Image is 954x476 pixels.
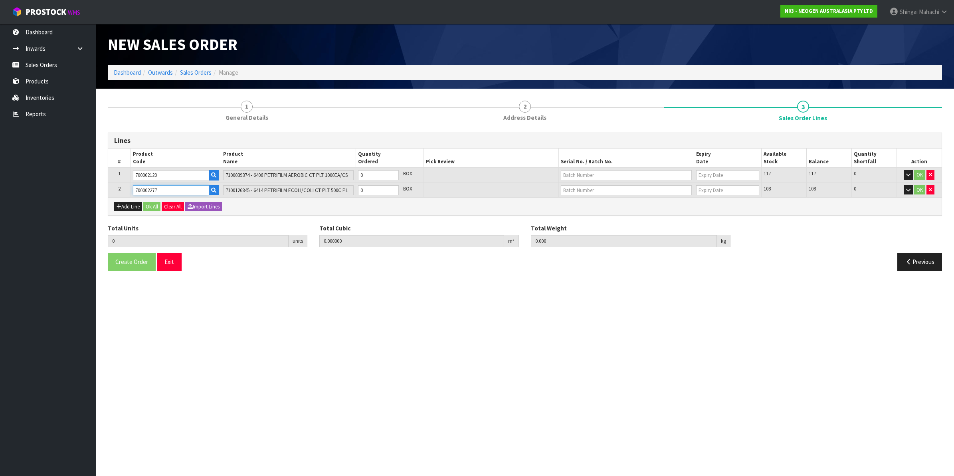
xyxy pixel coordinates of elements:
span: Address Details [503,113,546,122]
strong: N03 - NEOGEN AUSTRALASIA PTY LTD [785,8,873,14]
th: Product Name [221,149,356,168]
button: Create Order [108,253,156,270]
button: Exit [157,253,182,270]
button: OK [914,170,925,180]
button: Previous [897,253,942,270]
h3: Lines [114,137,936,145]
input: Qty Ordered [358,170,399,180]
input: Batch Number [561,185,692,195]
input: Expiry Date [696,170,759,180]
input: Total Cubic [319,235,504,247]
span: 0 [854,185,856,192]
input: Code [133,170,209,180]
input: Qty Ordered [358,185,399,195]
span: New Sales Order [108,34,238,54]
button: Import Lines [185,202,222,212]
input: Total Weight [531,235,717,247]
th: Quantity Ordered [356,149,424,168]
input: Total Units [108,235,289,247]
span: Mahachi [919,8,939,16]
div: m³ [504,235,519,248]
img: cube-alt.png [12,7,22,17]
th: Serial No. / Batch No. [559,149,694,168]
label: Total Cubic [319,224,350,232]
th: Expiry Date [694,149,761,168]
button: Ok All [143,202,160,212]
span: 117 [764,170,771,177]
span: 0 [854,170,856,177]
label: Total Weight [531,224,567,232]
div: kg [717,235,730,248]
span: 1 [241,101,253,113]
div: units [289,235,307,248]
th: Action [897,149,942,168]
span: ProStock [26,7,66,17]
span: Manage [219,69,238,76]
span: General Details [226,113,268,122]
span: BOX [403,185,412,192]
span: 108 [764,185,771,192]
input: Batch Number [561,170,692,180]
span: Shingai [900,8,918,16]
th: Available Stock [762,149,807,168]
small: WMS [68,9,80,16]
input: Name [223,170,354,180]
span: 117 [809,170,816,177]
input: Code [133,185,209,195]
span: BOX [403,170,412,177]
th: # [108,149,131,168]
span: 108 [809,185,816,192]
button: OK [914,185,925,195]
a: Dashboard [114,69,141,76]
span: 2 [519,101,531,113]
span: 1 [118,170,121,177]
th: Pick Review [424,149,559,168]
span: 3 [797,101,809,113]
th: Product Code [131,149,221,168]
a: Sales Orders [180,69,212,76]
label: Total Units [108,224,139,232]
input: Expiry Date [696,185,759,195]
span: Sales Order Lines [108,127,942,277]
th: Quantity Shortfall [851,149,897,168]
a: Outwards [148,69,173,76]
span: 2 [118,185,121,192]
button: Clear All [162,202,184,212]
input: Name [223,185,354,195]
button: Add Line [114,202,142,212]
span: Create Order [115,258,148,266]
th: Balance [806,149,851,168]
span: Sales Order Lines [779,114,827,122]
